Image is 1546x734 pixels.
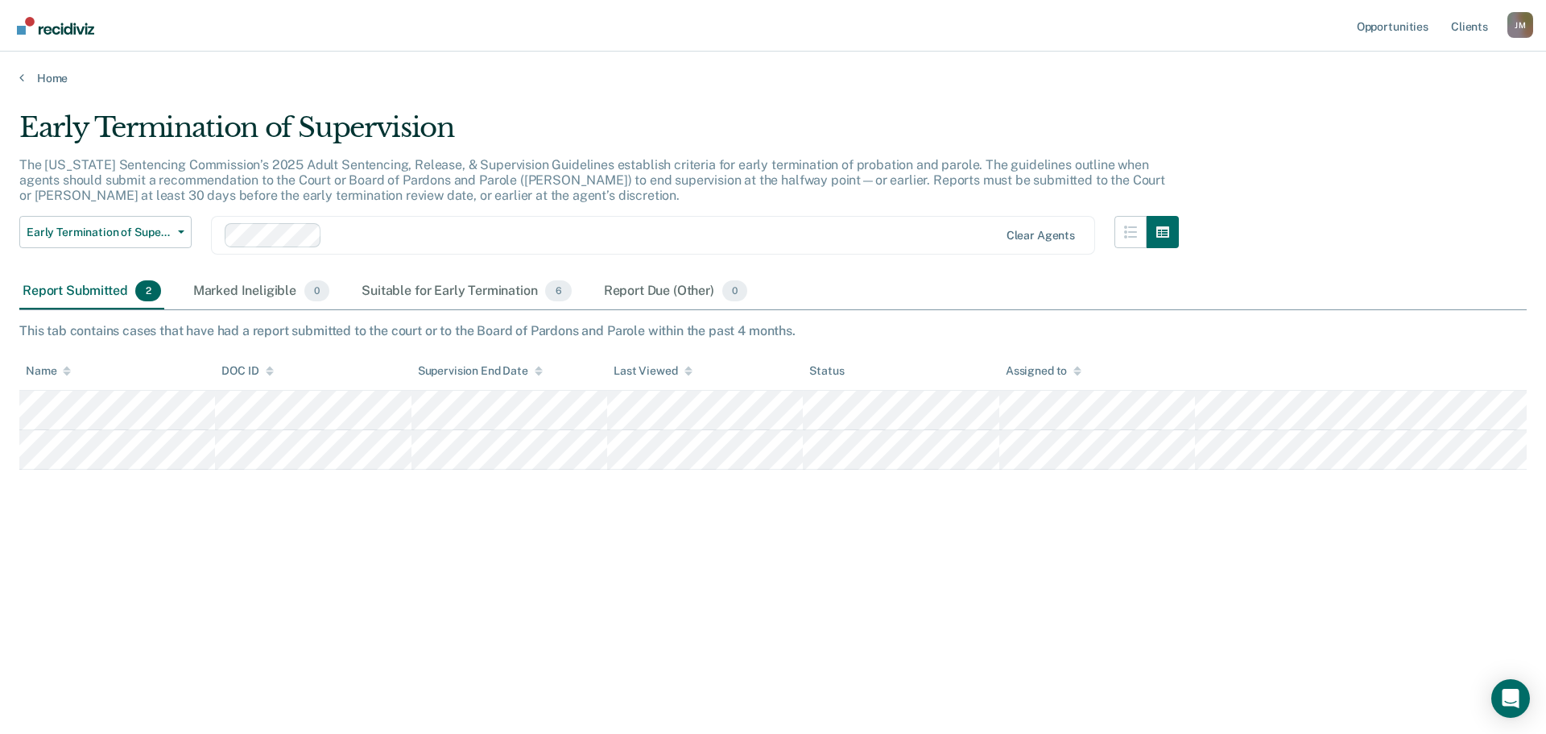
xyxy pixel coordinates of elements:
[19,111,1179,157] div: Early Termination of Supervision
[1007,229,1075,243] div: Clear agents
[19,157,1165,203] p: The [US_STATE] Sentencing Commission’s 2025 Adult Sentencing, Release, & Supervision Guidelines e...
[545,280,571,301] span: 6
[614,364,692,378] div: Last Viewed
[722,280,747,301] span: 0
[26,364,71,378] div: Name
[19,216,192,248] button: Early Termination of Supervision
[17,17,94,35] img: Recidiviz
[809,364,844,378] div: Status
[190,274,333,309] div: Marked Ineligible0
[221,364,273,378] div: DOC ID
[1507,12,1533,38] div: J M
[304,280,329,301] span: 0
[601,274,750,309] div: Report Due (Other)0
[418,364,543,378] div: Supervision End Date
[1507,12,1533,38] button: Profile dropdown button
[19,71,1527,85] a: Home
[19,274,164,309] div: Report Submitted2
[27,226,172,239] span: Early Termination of Supervision
[1006,364,1081,378] div: Assigned to
[358,274,574,309] div: Suitable for Early Termination6
[135,280,160,301] span: 2
[1491,679,1530,718] div: Open Intercom Messenger
[19,323,1527,338] div: This tab contains cases that have had a report submitted to the court or to the Board of Pardons ...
